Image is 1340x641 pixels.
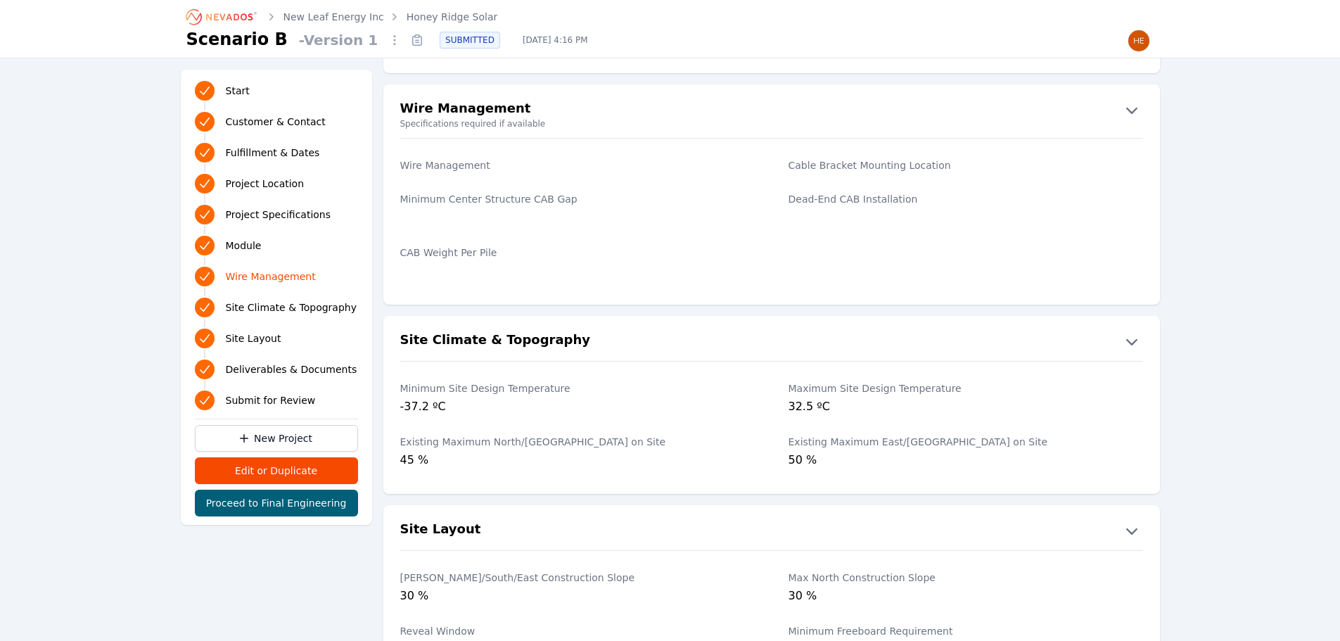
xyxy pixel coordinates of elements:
[407,10,497,24] a: Honey Ridge Solar
[400,398,755,418] div: -37.2 ºC
[226,177,305,191] span: Project Location
[440,32,500,49] div: SUBMITTED
[226,84,250,98] span: Start
[383,330,1160,353] button: Site Climate & Topography
[400,381,755,395] label: Minimum Site Design Temperature
[226,208,331,222] span: Project Specifications
[1128,30,1150,52] img: Henar Luque
[293,30,383,50] span: - Version 1
[400,435,755,449] label: Existing Maximum North/[GEOGRAPHIC_DATA] on Site
[400,246,755,260] label: CAB Weight Per Pile
[400,330,591,353] h2: Site Climate & Topography
[789,624,1143,638] label: Minimum Freeboard Requirement
[226,393,316,407] span: Submit for Review
[195,457,358,484] button: Edit or Duplicate
[383,99,1160,121] button: Wire Management
[789,192,1143,206] label: Dead-End CAB Installation
[186,6,498,28] nav: Breadcrumb
[400,624,755,638] label: Reveal Window
[789,381,1143,395] label: Maximum Site Design Temperature
[195,78,358,413] nav: Progress
[789,158,1143,172] label: Cable Bracket Mounting Location
[400,192,755,206] label: Minimum Center Structure CAB Gap
[226,300,357,315] span: Site Climate & Topography
[400,99,531,121] h2: Wire Management
[226,331,281,345] span: Site Layout
[383,118,1160,129] small: Specifications required if available
[789,398,1143,418] div: 32.5 ºC
[195,425,358,452] a: New Project
[226,362,357,376] span: Deliverables & Documents
[511,34,599,46] span: [DATE] 4:16 PM
[789,588,1143,607] div: 30 %
[400,452,755,471] div: 45 %
[226,115,326,129] span: Customer & Contact
[789,435,1143,449] label: Existing Maximum East/[GEOGRAPHIC_DATA] on Site
[383,519,1160,542] button: Site Layout
[789,571,1143,585] label: Max North Construction Slope
[400,158,755,172] label: Wire Management
[400,571,755,585] label: [PERSON_NAME]/South/East Construction Slope
[400,519,481,542] h2: Site Layout
[186,28,288,51] h1: Scenario B
[789,452,1143,471] div: 50 %
[226,269,316,284] span: Wire Management
[283,10,384,24] a: New Leaf Energy Inc
[195,490,358,516] button: Proceed to Final Engineering
[400,588,755,607] div: 30 %
[226,239,262,253] span: Module
[226,146,320,160] span: Fulfillment & Dates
